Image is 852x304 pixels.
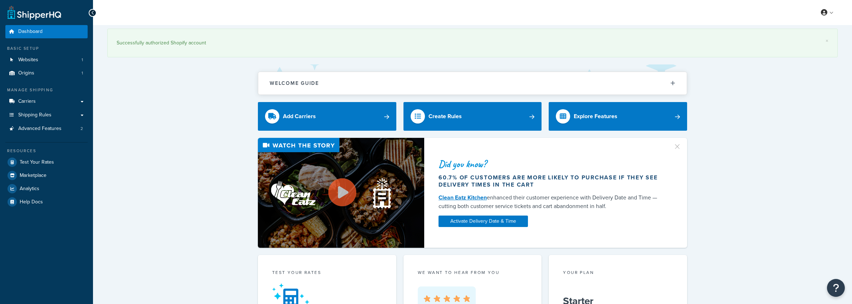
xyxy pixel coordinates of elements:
div: Test your rates [272,269,382,278]
h2: Welcome Guide [270,81,319,86]
a: Websites1 [5,53,88,67]
span: Analytics [20,186,39,192]
li: Origins [5,67,88,80]
span: Test Your Rates [20,159,54,165]
button: Open Resource Center [827,279,845,297]
a: Create Rules [403,102,542,131]
div: 60.7% of customers are more likely to purchase if they see delivery times in the cart [439,174,665,188]
span: Dashboard [18,29,43,35]
a: Carriers [5,95,88,108]
span: 2 [80,126,83,132]
a: Activate Delivery Date & Time [439,216,528,227]
div: Explore Features [574,111,617,121]
a: Analytics [5,182,88,195]
div: Your Plan [563,269,673,278]
a: Help Docs [5,196,88,208]
li: Websites [5,53,88,67]
p: we want to hear from you [418,269,528,276]
div: Add Carriers [283,111,316,121]
span: Websites [18,57,38,63]
span: Origins [18,70,34,76]
span: 1 [82,57,83,63]
div: Successfully authorized Shopify account [117,38,828,48]
div: enhanced their customer experience with Delivery Date and Time — cutting both customer service ti... [439,193,665,211]
li: Advanced Features [5,122,88,135]
a: Add Carriers [258,102,396,131]
a: Dashboard [5,25,88,38]
a: Explore Features [549,102,687,131]
span: Marketplace [20,173,46,179]
a: Test Your Rates [5,156,88,169]
div: Create Rules [429,111,462,121]
a: Origins1 [5,67,88,80]
span: Carriers [18,98,36,105]
span: Shipping Rules [18,112,52,118]
a: Shipping Rules [5,108,88,122]
div: Manage Shipping [5,87,88,93]
a: × [826,38,828,44]
div: Did you know? [439,159,665,169]
a: Marketplace [5,169,88,182]
button: Welcome Guide [258,72,687,95]
a: Advanced Features2 [5,122,88,135]
span: 1 [82,70,83,76]
div: Resources [5,148,88,154]
a: Clean Eatz Kitchen [439,193,487,202]
span: Advanced Features [18,126,62,132]
span: Help Docs [20,199,43,205]
img: Video thumbnail [258,138,424,248]
div: Basic Setup [5,45,88,52]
